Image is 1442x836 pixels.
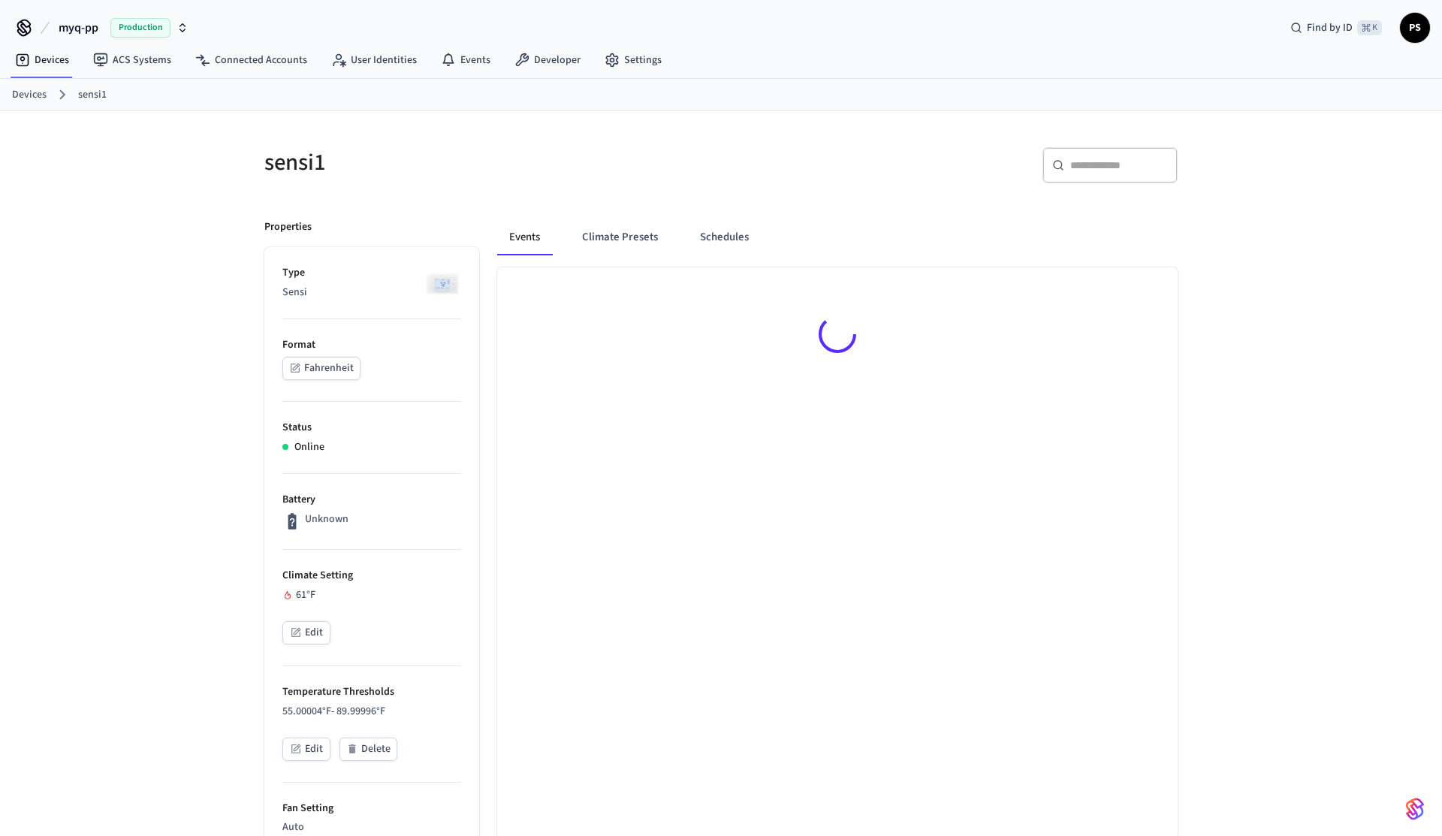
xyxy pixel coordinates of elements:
[1357,20,1382,35] span: ⌘ K
[110,18,170,38] span: Production
[593,47,674,74] a: Settings
[1307,20,1353,35] span: Find by ID
[282,587,461,603] div: 61 °F
[282,568,461,584] p: Climate Setting
[502,47,593,74] a: Developer
[294,439,324,455] p: Online
[282,265,461,281] p: Type
[81,47,183,74] a: ACS Systems
[319,47,429,74] a: User Identities
[1406,797,1424,821] img: SeamLogoGradient.69752ec5.svg
[59,19,98,37] span: myq-pp
[688,219,761,255] button: Schedules
[429,47,502,74] a: Events
[78,87,107,103] a: sensi1
[282,357,360,380] button: Fahrenheit
[3,47,81,74] a: Devices
[282,801,461,816] p: Fan Setting
[282,621,330,644] button: Edit
[282,492,461,508] p: Battery
[264,147,712,178] h5: sensi1
[570,219,670,255] button: Climate Presets
[305,512,348,527] p: Unknown
[1278,14,1394,41] div: Find by ID⌘ K
[497,219,552,255] button: Events
[282,285,461,300] p: Sensi
[339,738,397,761] button: Delete
[1400,13,1430,43] button: PS
[282,819,461,835] p: Auto
[282,684,461,700] p: Temperature Thresholds
[282,738,330,761] button: Edit
[183,47,319,74] a: Connected Accounts
[12,87,47,103] a: Devices
[424,265,461,303] img: Sensi Smart Thermostat (White)
[1401,14,1428,41] span: PS
[282,704,461,720] p: 55.00004 °F - 89.99996 °F
[282,420,461,436] p: Status
[264,219,312,235] p: Properties
[282,337,461,353] p: Format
